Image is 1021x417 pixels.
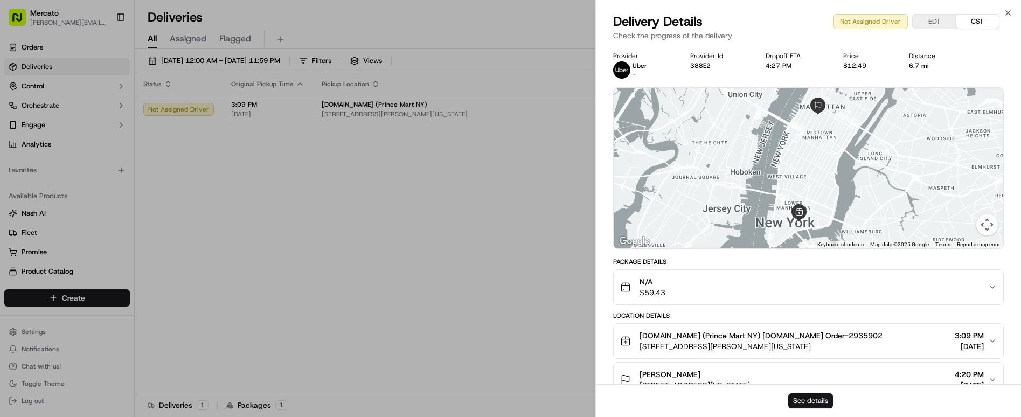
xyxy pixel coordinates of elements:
[957,241,1000,247] a: Report a map error
[633,70,636,79] span: -
[22,113,82,124] span: Knowledge Base
[913,15,956,29] button: EDT
[690,61,711,70] button: 388E2
[955,380,984,391] span: [DATE]
[28,26,194,38] input: Got a question? Start typing here...
[613,13,703,30] span: Delivery Details
[613,311,1004,320] div: Location Details
[640,330,883,341] span: [DOMAIN_NAME] (Prince Mart NY) [DOMAIN_NAME] Order-2935902
[690,52,748,60] div: Provider Id
[613,30,1004,41] p: Check the progress of the delivery
[616,234,652,248] img: Google
[766,52,826,60] div: Dropoff ETA
[766,61,826,70] div: 4:27 PM
[955,341,984,352] span: [DATE]
[37,60,177,71] div: Start new chat
[613,258,1004,266] div: Package Details
[614,324,1003,358] button: [DOMAIN_NAME] (Prince Mart NY) [DOMAIN_NAME] Order-2935902[STREET_ADDRESS][PERSON_NAME][US_STATE]...
[956,15,999,29] button: CST
[817,241,864,248] button: Keyboard shortcuts
[107,140,130,148] span: Pylon
[909,61,961,70] div: 6.7 mi
[6,109,87,128] a: 📗Knowledge Base
[11,60,30,79] img: 1736555255976-a54dd68f-1ca7-489b-9aae-adbdc363a1c4
[614,270,1003,304] button: N/A$59.43
[788,393,833,408] button: See details
[102,113,173,124] span: API Documentation
[87,109,177,128] a: 💻API Documentation
[640,369,700,380] span: [PERSON_NAME]
[183,63,196,76] button: Start new chat
[11,114,19,123] div: 📗
[613,61,630,79] img: uber-new-logo.jpeg
[843,52,892,60] div: Price
[843,61,892,70] div: $12.49
[640,380,750,391] span: [STREET_ADDRESS][US_STATE]
[955,330,984,341] span: 3:09 PM
[640,276,665,287] span: N/A
[935,241,950,247] a: Terms (opens in new tab)
[91,114,100,123] div: 💻
[955,369,984,380] span: 4:20 PM
[613,52,672,60] div: Provider
[633,61,647,70] p: Uber
[909,52,961,60] div: Distance
[640,287,665,298] span: $59.43
[37,71,136,79] div: We're available if you need us!
[76,139,130,148] a: Powered byPylon
[640,341,883,352] span: [STREET_ADDRESS][PERSON_NAME][US_STATE]
[976,214,998,235] button: Map camera controls
[614,363,1003,397] button: [PERSON_NAME][STREET_ADDRESS][US_STATE]4:20 PM[DATE]
[870,241,929,247] span: Map data ©2025 Google
[616,234,652,248] a: Open this area in Google Maps (opens a new window)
